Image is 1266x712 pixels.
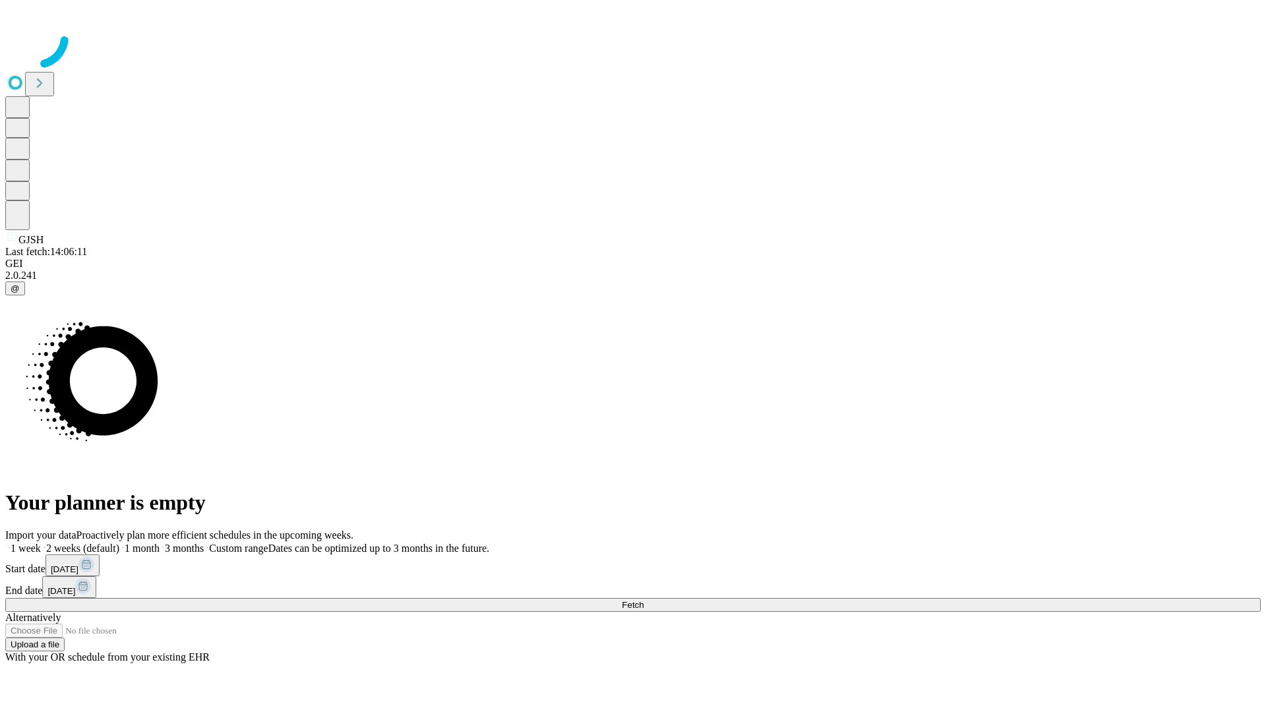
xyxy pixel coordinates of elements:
[5,651,210,663] span: With your OR schedule from your existing EHR
[5,282,25,295] button: @
[5,638,65,651] button: Upload a file
[5,576,1261,598] div: End date
[47,586,75,596] span: [DATE]
[165,543,204,554] span: 3 months
[42,576,96,598] button: [DATE]
[209,543,268,554] span: Custom range
[5,554,1261,576] div: Start date
[268,543,489,554] span: Dates can be optimized up to 3 months in the future.
[5,598,1261,612] button: Fetch
[5,246,87,257] span: Last fetch: 14:06:11
[5,258,1261,270] div: GEI
[11,543,41,554] span: 1 week
[622,600,644,610] span: Fetch
[51,564,78,574] span: [DATE]
[18,234,44,245] span: GJSH
[5,270,1261,282] div: 2.0.241
[5,490,1261,515] h1: Your planner is empty
[76,529,353,541] span: Proactively plan more efficient schedules in the upcoming weeks.
[5,612,61,623] span: Alternatively
[5,529,76,541] span: Import your data
[45,554,100,576] button: [DATE]
[46,543,119,554] span: 2 weeks (default)
[125,543,160,554] span: 1 month
[11,283,20,293] span: @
